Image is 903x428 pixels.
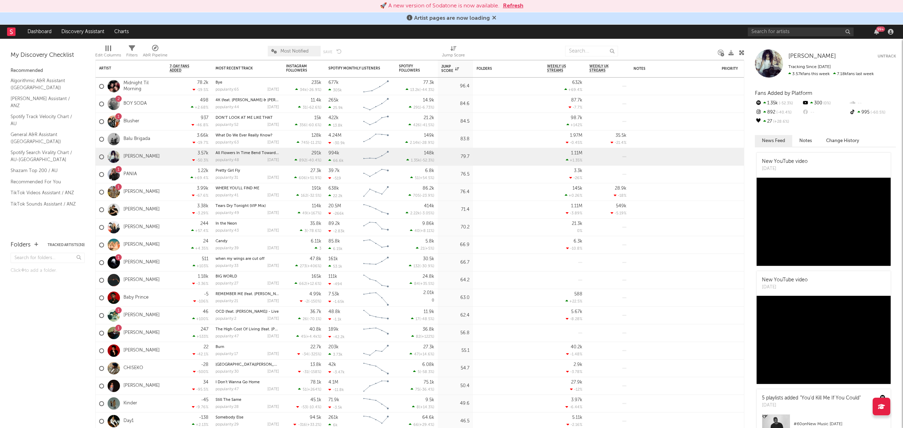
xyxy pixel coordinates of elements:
div: ( ) [409,105,434,110]
div: -266k [328,211,344,216]
a: The High Cost Of Living (feat. [PERSON_NAME]) [216,328,303,331]
div: +142 % [566,123,582,127]
div: ( ) [298,105,321,110]
div: Jump Score [442,42,465,63]
div: 677k [328,80,339,85]
div: 145k [572,186,582,191]
span: -78.6 % [308,229,320,233]
div: 4K (feat. Siala & Dean Brady) [216,98,279,102]
div: 78.2k [197,80,208,85]
div: ( ) [408,123,434,127]
a: [PERSON_NAME] [123,277,160,283]
div: Bye [216,81,279,85]
div: 498 [200,98,208,103]
span: 356 [299,123,306,127]
a: DON’T LOOK AT ME LIKE THAT [216,116,273,120]
a: Discovery Assistant [56,25,109,39]
span: 7-Day Fans Added [170,64,198,73]
div: -519 [328,176,341,181]
a: Day1 [123,418,134,424]
div: 84.6 [441,100,469,108]
div: 114k [312,204,321,208]
div: Candy [216,239,279,243]
div: -2.83k [328,229,345,233]
div: popularity: 52 [216,123,238,127]
div: ( ) [405,140,434,145]
a: Recommended For You [11,178,78,186]
div: 5.8k [425,239,434,244]
div: ( ) [295,87,321,92]
a: Bye [216,81,222,85]
span: +51.9 % [307,176,320,180]
a: Blusher [123,118,139,124]
a: Shazam Top 200 / AU [11,167,78,175]
span: Dismiss [492,16,496,21]
div: [DATE] [267,141,279,145]
div: 3.66k [197,133,208,138]
div: DON’T LOOK AT ME LIKE THAT [216,116,279,120]
a: [PERSON_NAME] [123,259,160,265]
a: I Don't Wanna Go Home [216,380,260,384]
span: +28.6 % [772,120,789,124]
div: 87.7k [571,98,582,103]
div: ( ) [294,176,321,180]
svg: Chart title [360,183,392,201]
div: popularity: 43 [216,229,239,233]
div: ( ) [296,193,321,198]
span: 291 [413,106,420,110]
input: Search for folders... [11,253,85,263]
div: 89.2k [328,221,340,226]
a: TikTok Videos Assistant / ANZ [11,189,78,197]
a: General A&R Assistant ([GEOGRAPHIC_DATA]) [11,131,78,145]
div: 3.99k [197,186,208,191]
a: [PERSON_NAME] [123,242,160,248]
a: Kinder [123,401,137,406]
div: 83.8 [441,135,469,143]
div: 1.11M [571,204,582,208]
div: 892 [755,108,802,117]
div: Most Recent Track [216,66,268,71]
a: [PERSON_NAME] [788,53,836,60]
span: 1.35k [411,159,420,163]
a: Somebody Else [216,416,243,420]
div: 128k [311,133,321,138]
div: -- [802,108,849,117]
div: [DATE] [267,123,279,127]
div: 414k [424,204,434,208]
a: Midnight Til Morning [123,80,163,92]
span: 606 [299,176,306,180]
div: +0.26 % [565,193,582,198]
span: -40.4 % [307,159,320,163]
div: Notes [634,67,704,71]
a: [PERSON_NAME] Assistant / ANZ [11,95,78,109]
div: 25.9k [328,105,343,110]
div: [DATE] [267,176,279,180]
div: 21.3k [572,221,582,226]
a: Algorithmic A&R Assistant ([GEOGRAPHIC_DATA]) [11,77,78,91]
svg: Chart title [360,113,392,130]
div: 1.35k [755,99,802,108]
div: All Flowers In Time Bend Towards The Sun [216,151,279,155]
a: [PERSON_NAME] [123,207,160,213]
span: 2.14k [410,141,419,145]
div: 291k [311,151,321,155]
div: ( ) [297,140,321,145]
button: Save [323,50,332,54]
div: +1.35 % [566,158,582,163]
div: -19.5 % [193,87,208,92]
div: In the Neon [216,222,279,226]
div: 149k [424,133,434,138]
div: -0.45 % [566,140,582,145]
div: ( ) [406,211,434,215]
div: Spotify Followers [399,64,424,73]
div: Spotify Monthly Listeners [328,66,381,71]
div: 85.8k [328,239,340,244]
span: -26.9 % [308,88,320,92]
div: 35.8k [310,221,321,226]
span: +8.11 % [420,229,433,233]
div: 191k [312,186,321,191]
span: 745 [301,141,308,145]
button: 99+ [874,29,879,35]
div: What Do We Ever Really Know? [216,134,279,137]
span: 7.18k fans last week [788,72,874,76]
